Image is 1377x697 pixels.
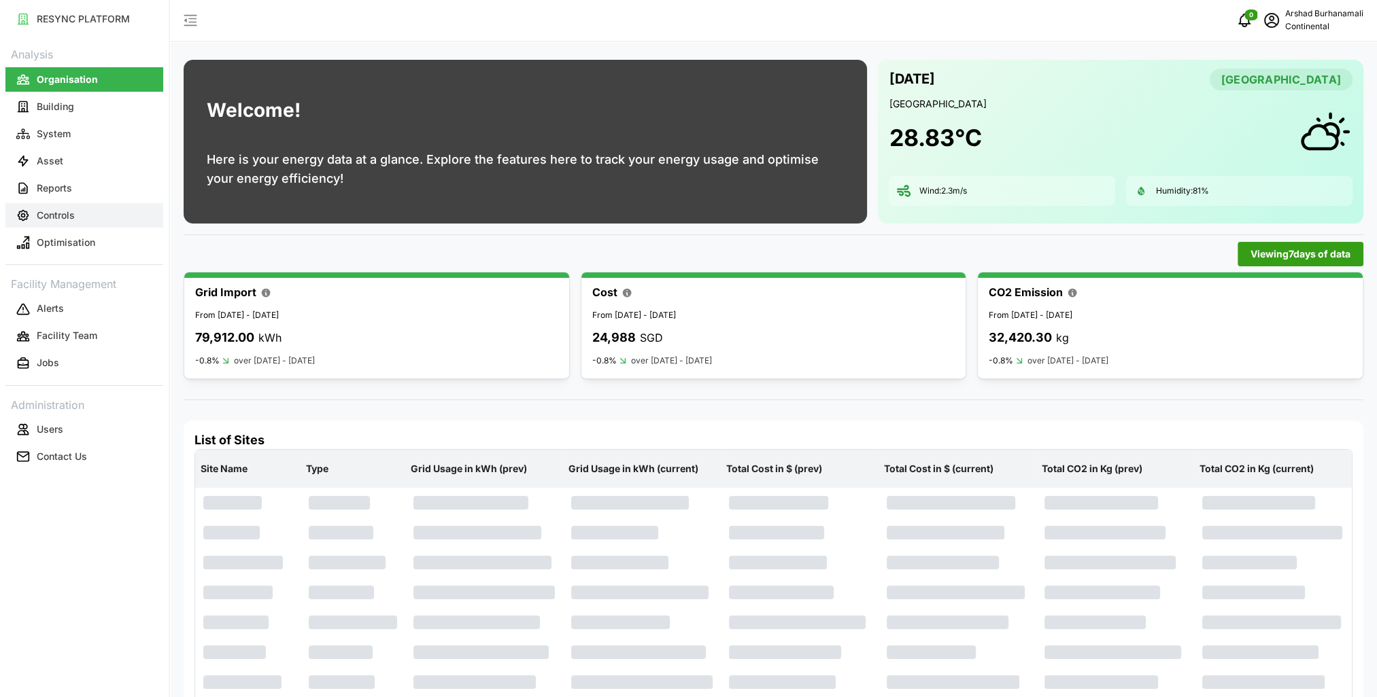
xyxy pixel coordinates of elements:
[37,127,71,141] p: System
[5,351,163,376] button: Jobs
[303,451,403,486] p: Type
[5,67,163,92] button: Organisation
[37,181,72,195] p: Reports
[5,297,163,321] button: Alerts
[37,450,87,463] p: Contact Us
[5,443,163,470] a: Contact Us
[37,209,75,222] p: Controls
[5,230,163,255] button: Optimisation
[5,417,163,442] button: Users
[1197,451,1349,486] p: Total CO2 in Kg (current)
[889,97,1353,111] p: [GEOGRAPHIC_DATA]
[989,355,1013,366] p: -0.8%
[1251,243,1350,266] span: Viewing 7 days of data
[5,394,163,414] p: Administration
[989,284,1063,301] p: CO2 Emission
[5,350,163,377] a: Jobs
[5,323,163,350] a: Facility Team
[258,329,282,346] p: kWh
[195,355,220,366] p: -0.8%
[37,154,63,168] p: Asset
[1156,185,1209,197] p: Humidity: 81 %
[592,309,955,322] p: From [DATE] - [DATE]
[989,309,1352,322] p: From [DATE] - [DATE]
[5,147,163,175] a: Asset
[5,5,163,33] a: RESYNC PLATFORM
[1039,451,1191,486] p: Total CO2 in Kg (prev)
[5,273,163,293] p: Facility Management
[198,451,298,486] p: Site Name
[5,296,163,323] a: Alerts
[5,43,163,63] p: Analysis
[37,236,95,249] p: Optimisation
[1285,7,1363,20] p: Arshad Burhanamali
[592,284,617,301] p: Cost
[1056,329,1069,346] p: kg
[37,423,63,436] p: Users
[889,123,981,153] h1: 28.83 °C
[592,355,617,366] p: -0.8%
[207,150,844,188] p: Here is your energy data at a glance. Explore the features here to track your energy usage and op...
[37,302,64,315] p: Alerts
[1285,20,1363,33] p: Continental
[889,68,934,90] p: [DATE]
[1238,242,1363,266] button: Viewing7days of data
[5,93,163,120] a: Building
[5,202,163,229] a: Controls
[5,94,163,119] button: Building
[408,451,560,486] p: Grid Usage in kWh (prev)
[631,355,712,368] p: over [DATE] - [DATE]
[194,431,1353,449] h4: List of Sites
[1231,7,1258,34] button: notifications
[881,451,1034,486] p: Total Cost in $ (current)
[5,444,163,469] button: Contact Us
[1221,69,1341,90] span: [GEOGRAPHIC_DATA]
[989,328,1052,348] p: 32,420.30
[234,355,315,368] p: over [DATE] - [DATE]
[195,328,254,348] p: 79,912.00
[919,185,966,197] p: Wind: 2.3 m/s
[5,66,163,93] a: Organisation
[566,451,718,486] p: Grid Usage in kWh (current)
[37,73,98,86] p: Organisation
[37,12,130,26] p: RESYNC PLATFORM
[37,100,74,113] p: Building
[724,451,876,486] p: Total Cost in $ (prev)
[5,120,163,147] a: System
[640,329,663,346] p: SGD
[5,7,163,31] button: RESYNC PLATFORM
[5,416,163,443] a: Users
[5,229,163,256] a: Optimisation
[195,309,558,322] p: From [DATE] - [DATE]
[5,175,163,202] a: Reports
[5,324,163,348] button: Facility Team
[5,149,163,173] button: Asset
[37,329,97,342] p: Facility Team
[207,96,301,125] h1: Welcome!
[1258,7,1285,34] button: schedule
[5,176,163,200] button: Reports
[1249,10,1253,20] span: 0
[37,356,59,370] p: Jobs
[5,122,163,146] button: System
[5,203,163,228] button: Controls
[592,328,636,348] p: 24,988
[1027,355,1108,368] p: over [DATE] - [DATE]
[195,284,256,301] p: Grid Import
